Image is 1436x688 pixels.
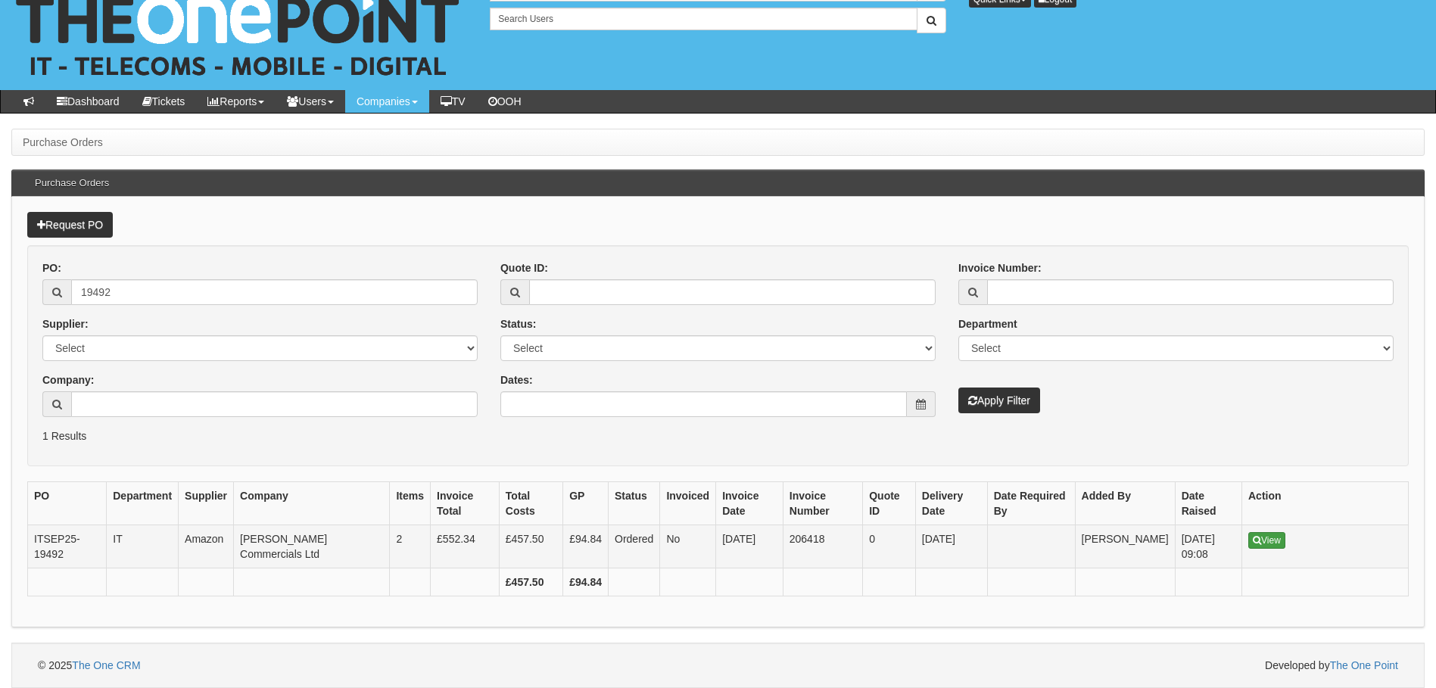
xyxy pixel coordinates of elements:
td: 0 [863,525,916,568]
th: Invoice Date [716,482,783,525]
th: £457.50 [499,568,562,596]
th: Company [234,482,390,525]
a: Tickets [131,90,197,113]
td: [DATE] [716,525,783,568]
li: Purchase Orders [23,135,103,150]
th: Department [107,482,179,525]
td: £552.34 [431,525,500,568]
input: Search Users [490,8,917,30]
td: Ordered [609,525,660,568]
th: GP [563,482,609,525]
th: Supplier [179,482,234,525]
label: Invoice Number: [958,260,1042,276]
label: Department [958,316,1017,332]
td: £94.84 [563,525,609,568]
a: Reports [196,90,276,113]
span: © 2025 [38,659,141,671]
label: Quote ID: [500,260,548,276]
a: The One CRM [72,659,140,671]
th: Date Raised [1175,482,1241,525]
th: Quote ID [863,482,916,525]
th: Invoiced [660,482,716,525]
td: No [660,525,716,568]
label: Dates: [500,372,533,388]
th: Invoice Total [431,482,500,525]
h3: Purchase Orders [27,170,117,196]
a: Companies [345,90,429,113]
td: £457.50 [499,525,562,568]
th: Invoice Number [783,482,862,525]
th: Total Costs [499,482,562,525]
a: Dashboard [45,90,131,113]
a: The One Point [1330,659,1398,671]
label: PO: [42,260,61,276]
a: TV [429,90,477,113]
td: [DATE] [915,525,987,568]
th: PO [28,482,107,525]
th: Delivery Date [915,482,987,525]
label: Company: [42,372,94,388]
td: 206418 [783,525,862,568]
a: Users [276,90,345,113]
th: Date Required By [987,482,1075,525]
td: 2 [390,525,431,568]
button: Apply Filter [958,388,1040,413]
td: [DATE] 09:08 [1175,525,1241,568]
th: Status [609,482,660,525]
td: IT [107,525,179,568]
label: Supplier: [42,316,89,332]
th: Items [390,482,431,525]
th: Action [1242,482,1409,525]
span: Developed by [1265,658,1398,673]
td: [PERSON_NAME] [1075,525,1175,568]
th: £94.84 [563,568,609,596]
a: Request PO [27,212,113,238]
a: View [1248,532,1285,549]
p: 1 Results [42,428,1394,444]
th: Added By [1075,482,1175,525]
td: [PERSON_NAME] Commercials Ltd [234,525,390,568]
a: OOH [477,90,533,113]
td: Amazon [179,525,234,568]
label: Status: [500,316,536,332]
td: ITSEP25-19492 [28,525,107,568]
